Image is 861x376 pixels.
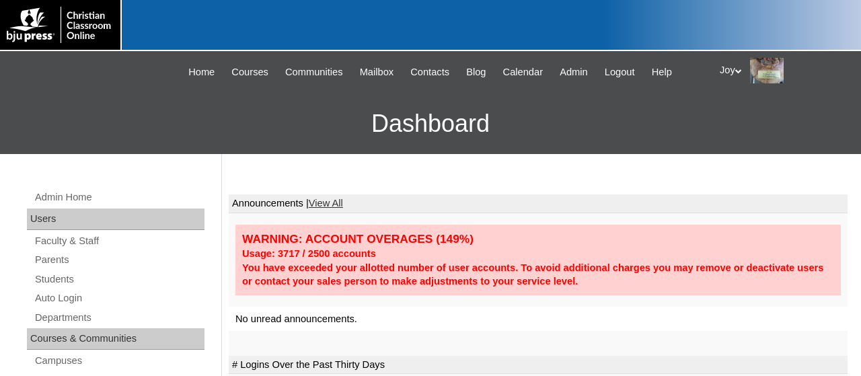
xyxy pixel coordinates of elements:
[229,194,848,213] td: Announcements |
[182,65,221,80] a: Home
[720,58,848,83] div: Joy
[242,261,834,289] div: You have exceeded your allotted number of user accounts. To avoid additional charges you may remo...
[242,248,376,259] strong: Usage: 3717 / 2500 accounts
[225,65,275,80] a: Courses
[652,65,672,80] span: Help
[459,65,492,80] a: Blog
[496,65,550,80] a: Calendar
[353,65,401,80] a: Mailbox
[7,93,854,154] h3: Dashboard
[553,65,595,80] a: Admin
[598,65,642,80] a: Logout
[309,198,343,209] a: View All
[750,58,784,83] img: Joy Dantz
[34,252,204,268] a: Parents
[34,233,204,250] a: Faculty & Staff
[27,328,204,350] div: Courses & Communities
[645,65,679,80] a: Help
[34,290,204,307] a: Auto Login
[34,189,204,206] a: Admin Home
[605,65,635,80] span: Logout
[410,65,449,80] span: Contacts
[34,309,204,326] a: Departments
[285,65,343,80] span: Communities
[360,65,394,80] span: Mailbox
[242,231,834,247] div: WARNING: ACCOUNT OVERAGES (149%)
[560,65,588,80] span: Admin
[229,307,848,332] td: No unread announcements.
[34,352,204,369] a: Campuses
[278,65,350,80] a: Communities
[229,356,848,375] td: # Logins Over the Past Thirty Days
[188,65,215,80] span: Home
[34,271,204,288] a: Students
[466,65,486,80] span: Blog
[7,7,114,43] img: logo-white.png
[404,65,456,80] a: Contacts
[503,65,543,80] span: Calendar
[231,65,268,80] span: Courses
[27,209,204,230] div: Users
